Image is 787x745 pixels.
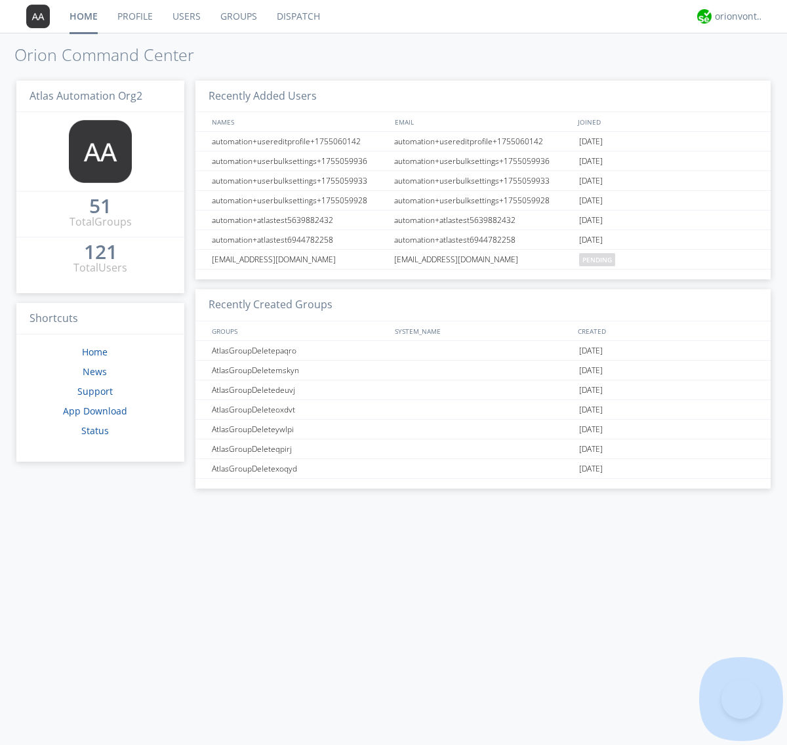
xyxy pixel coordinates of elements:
span: [DATE] [579,230,603,250]
div: AtlasGroupDeletedeuvj [209,380,390,399]
img: 373638.png [69,120,132,183]
div: automation+atlastest5639882432 [391,211,576,230]
span: [DATE] [579,341,603,361]
div: AtlasGroupDeletexoqyd [209,459,390,478]
div: JOINED [575,112,758,131]
a: automation+userbulksettings+1755059936automation+userbulksettings+1755059936[DATE] [195,151,771,171]
a: [EMAIL_ADDRESS][DOMAIN_NAME][EMAIL_ADDRESS][DOMAIN_NAME]pending [195,250,771,270]
a: automation+atlastest6944782258automation+atlastest6944782258[DATE] [195,230,771,250]
span: [DATE] [579,459,603,479]
div: AtlasGroupDeletemskyn [209,361,390,380]
div: automation+userbulksettings+1755059933 [209,171,390,190]
a: 51 [89,199,111,214]
h3: Recently Added Users [195,81,771,113]
a: automation+usereditprofile+1755060142automation+usereditprofile+1755060142[DATE] [195,132,771,151]
div: automation+atlastest5639882432 [209,211,390,230]
a: 121 [84,245,117,260]
div: EMAIL [392,112,575,131]
div: automation+userbulksettings+1755059928 [209,191,390,210]
span: [DATE] [579,400,603,420]
div: automation+atlastest6944782258 [391,230,576,249]
a: automation+atlastest5639882432automation+atlastest5639882432[DATE] [195,211,771,230]
a: AtlasGroupDeletemskyn[DATE] [195,361,771,380]
a: AtlasGroupDeletexoqyd[DATE] [195,459,771,479]
a: News [83,365,107,378]
div: GROUPS [209,321,388,340]
div: automation+userbulksettings+1755059928 [391,191,576,210]
span: [DATE] [579,439,603,459]
div: automation+userbulksettings+1755059936 [209,151,390,171]
span: [DATE] [579,132,603,151]
span: [DATE] [579,380,603,400]
img: 29d36aed6fa347d5a1537e7736e6aa13 [697,9,712,24]
div: Total Users [73,260,127,275]
a: AtlasGroupDeletepaqro[DATE] [195,341,771,361]
div: AtlasGroupDeleteqpirj [209,439,390,458]
div: [EMAIL_ADDRESS][DOMAIN_NAME] [209,250,390,269]
div: [EMAIL_ADDRESS][DOMAIN_NAME] [391,250,576,269]
div: SYSTEM_NAME [392,321,575,340]
div: NAMES [209,112,388,131]
div: automation+usereditprofile+1755060142 [209,132,390,151]
iframe: Toggle Customer Support [721,679,761,719]
div: automation+userbulksettings+1755059933 [391,171,576,190]
a: automation+userbulksettings+1755059928automation+userbulksettings+1755059928[DATE] [195,191,771,211]
span: pending [579,253,615,266]
div: Total Groups [70,214,132,230]
a: AtlasGroupDeletedeuvj[DATE] [195,380,771,400]
div: AtlasGroupDeleteoxdvt [209,400,390,419]
div: 51 [89,199,111,212]
a: AtlasGroupDeleteqpirj[DATE] [195,439,771,459]
span: [DATE] [579,191,603,211]
div: AtlasGroupDeleteywlpi [209,420,390,439]
div: automation+userbulksettings+1755059936 [391,151,576,171]
span: [DATE] [579,171,603,191]
a: Status [81,424,109,437]
div: automation+usereditprofile+1755060142 [391,132,576,151]
a: AtlasGroupDeleteywlpi[DATE] [195,420,771,439]
img: 373638.png [26,5,50,28]
div: AtlasGroupDeletepaqro [209,341,390,360]
span: [DATE] [579,151,603,171]
a: Home [82,346,108,358]
div: automation+atlastest6944782258 [209,230,390,249]
a: AtlasGroupDeleteoxdvt[DATE] [195,400,771,420]
div: 121 [84,245,117,258]
span: Atlas Automation Org2 [30,89,142,103]
div: orionvontas+atlas+automation+org2 [715,10,764,23]
span: [DATE] [579,211,603,230]
a: App Download [63,405,127,417]
h3: Recently Created Groups [195,289,771,321]
a: Support [77,385,113,397]
span: [DATE] [579,420,603,439]
h3: Shortcuts [16,303,184,335]
div: CREATED [575,321,758,340]
a: automation+userbulksettings+1755059933automation+userbulksettings+1755059933[DATE] [195,171,771,191]
span: [DATE] [579,361,603,380]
